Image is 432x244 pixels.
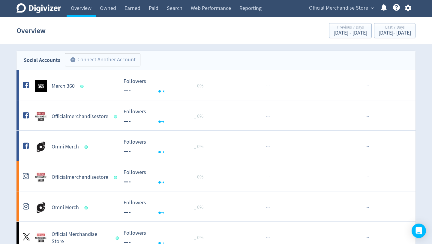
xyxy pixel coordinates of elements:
span: · [268,173,270,181]
span: · [367,234,368,242]
span: Data last synced: 11 Sep 2025, 1:02am (AEST) [85,145,90,149]
h5: Officialmerchandisestore [52,174,108,181]
img: Official Merchandise Store undefined [35,232,47,244]
img: Merch 360 undefined [35,80,47,92]
svg: Followers --- [121,78,211,94]
span: · [267,173,268,181]
span: · [365,204,367,211]
div: [DATE] - [DATE] [379,30,411,36]
span: · [367,82,368,90]
span: · [267,113,268,120]
button: Previous 7 Days[DATE] - [DATE] [329,23,372,38]
a: Omni Merch undefinedOmni Merch Followers --- Followers --- _ 0%······ [16,131,415,161]
div: [DATE] - [DATE] [334,30,367,36]
span: · [267,143,268,151]
span: Data last synced: 11 Sep 2025, 1:02am (AEST) [114,115,119,118]
button: Official Merchandise Store [307,3,375,13]
span: · [266,204,267,211]
span: Data last synced: 11 Sep 2025, 1:02am (AEST) [80,85,85,88]
span: · [368,82,369,90]
span: _ 0% [194,174,203,180]
span: · [268,143,270,151]
span: _ 0% [194,144,203,150]
span: · [368,173,369,181]
a: Connect Another Account [60,54,140,66]
span: _ 0% [194,113,203,119]
span: Data last synced: 11 Sep 2025, 1:02am (AEST) [114,176,119,179]
span: · [365,143,367,151]
span: Data last synced: 10 Sep 2025, 2:01pm (AEST) [115,236,121,240]
span: _ 0% [194,235,203,241]
span: · [365,113,367,120]
span: · [367,113,368,120]
span: · [268,113,270,120]
img: Officialmerchandisestore undefined [35,111,47,123]
span: _ 0% [194,83,203,89]
div: Last 7 Days [379,25,411,30]
span: · [365,234,367,242]
span: · [367,143,368,151]
img: Officialmerchandisestore undefined [35,171,47,183]
div: Social Accounts [24,56,60,65]
button: Connect Another Account [65,53,140,66]
h5: Merch 360 [52,83,75,90]
span: · [367,204,368,211]
svg: Followers --- [121,139,211,155]
a: Officialmerchandisestore undefinedOfficialmerchandisestore Followers --- Followers --- _ 0%······ [16,161,415,191]
span: · [267,234,268,242]
a: Officialmerchandisestore undefinedOfficialmerchandisestore Followers --- Followers --- _ 0%······ [16,100,415,130]
svg: Followers --- [121,169,211,185]
span: _ 0% [194,204,203,210]
span: · [365,173,367,181]
span: · [266,143,267,151]
span: Official Merchandise Store [309,3,368,13]
div: Previous 7 Days [334,25,367,30]
span: · [268,204,270,211]
img: Omni Merch undefined [35,141,47,153]
span: · [268,234,270,242]
h5: Omni Merch [52,204,79,211]
span: · [368,113,369,120]
a: Omni Merch undefinedOmni Merch Followers --- Followers --- _ 0%······ [16,191,415,221]
svg: Followers --- [121,200,211,216]
span: · [266,234,267,242]
span: · [267,82,268,90]
span: · [266,173,267,181]
span: · [368,234,369,242]
h5: Omni Merch [52,143,79,151]
svg: Followers --- [121,109,211,125]
span: · [267,204,268,211]
h5: Officialmerchandisestore [52,113,108,120]
span: · [266,113,267,120]
span: Data last synced: 11 Sep 2025, 1:02am (AEST) [85,206,90,209]
span: · [368,204,369,211]
span: expand_more [370,5,375,11]
span: · [367,173,368,181]
div: Open Intercom Messenger [412,224,426,238]
button: Last 7 Days[DATE]- [DATE] [374,23,415,38]
h1: Overview [16,21,46,40]
span: · [268,82,270,90]
span: · [368,143,369,151]
span: · [266,82,267,90]
img: Omni Merch undefined [35,202,47,214]
span: add_circle [70,57,76,63]
a: Merch 360 undefinedMerch 360 Followers --- Followers --- _ 0%······ [16,70,415,100]
span: · [365,82,367,90]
